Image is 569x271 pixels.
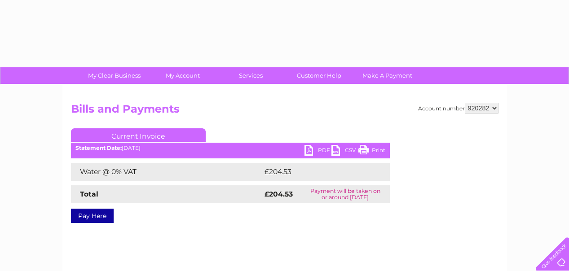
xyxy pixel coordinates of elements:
[418,103,498,114] div: Account number
[304,145,331,158] a: PDF
[214,67,288,84] a: Services
[282,67,356,84] a: Customer Help
[350,67,424,84] a: Make A Payment
[71,163,262,181] td: Water @ 0% VAT
[265,190,293,198] strong: £204.53
[77,67,151,84] a: My Clear Business
[71,103,498,120] h2: Bills and Payments
[71,128,206,142] a: Current Invoice
[71,209,114,223] a: Pay Here
[301,185,389,203] td: Payment will be taken on or around [DATE]
[75,144,122,151] b: Statement Date:
[80,190,98,198] strong: Total
[358,145,385,158] a: Print
[146,67,220,84] a: My Account
[71,145,390,151] div: [DATE]
[331,145,358,158] a: CSV
[262,163,374,181] td: £204.53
